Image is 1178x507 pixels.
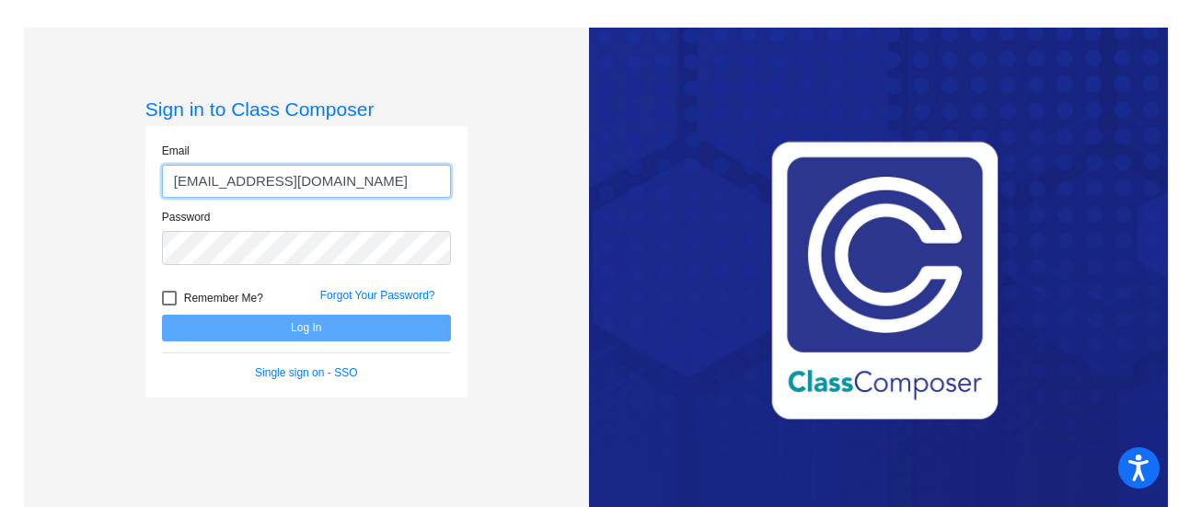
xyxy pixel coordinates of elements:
[184,287,263,309] span: Remember Me?
[145,98,468,121] h3: Sign in to Class Composer
[255,366,357,379] a: Single sign on - SSO
[162,209,211,225] label: Password
[320,289,435,302] a: Forgot Your Password?
[162,315,451,341] button: Log In
[162,143,190,159] label: Email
